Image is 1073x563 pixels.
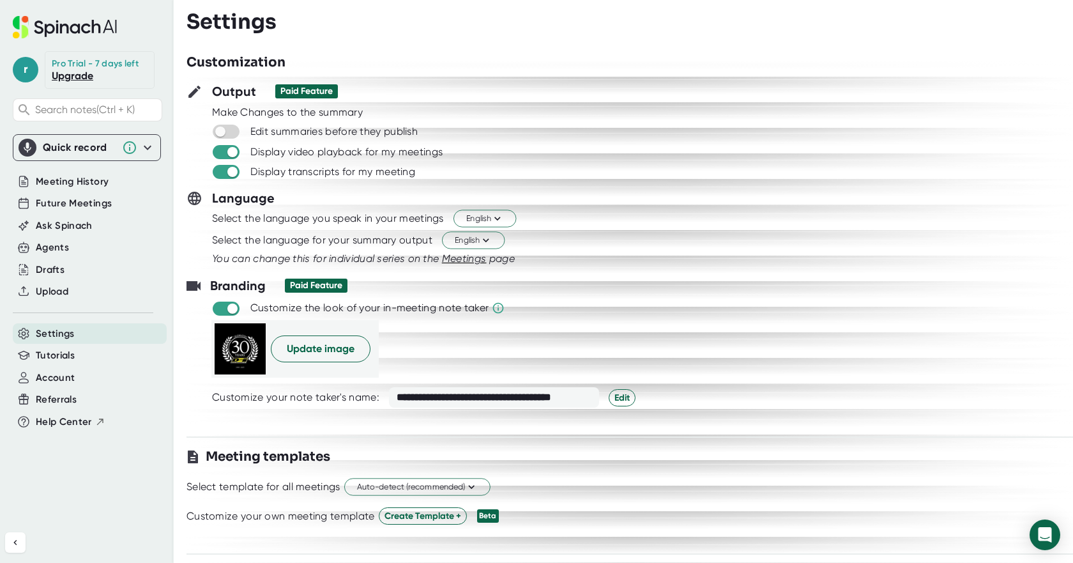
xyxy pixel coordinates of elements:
[250,166,415,178] div: Display transcripts for my meeting
[215,323,266,374] img: picture
[186,10,277,34] h3: Settings
[212,82,256,101] h3: Output
[36,327,75,341] button: Settings
[52,70,93,82] a: Upgrade
[344,479,491,496] button: Auto-detect (recommended)
[186,53,285,72] h3: Customization
[212,106,1073,119] div: Make Changes to the summary
[36,196,112,211] button: Future Meetings
[186,481,340,493] div: Select template for all meetings
[35,104,158,116] span: Search notes (Ctrl + K)
[36,348,75,363] button: Tutorials
[36,219,93,233] button: Ask Spinach
[442,251,487,266] button: Meetings
[13,57,38,82] span: r
[186,510,375,523] div: Customize your own meeting template
[287,341,354,357] span: Update image
[453,210,516,228] button: English
[36,415,92,429] span: Help Center
[280,86,333,97] div: Paid Feature
[5,532,26,553] button: Collapse sidebar
[357,481,478,493] span: Auto-detect (recommended)
[250,146,443,158] div: Display video playback for my meetings
[36,392,77,407] button: Referrals
[36,371,75,385] button: Account
[466,213,503,225] span: English
[614,391,630,405] span: Edit
[384,509,461,523] span: Create Template +
[455,235,492,247] span: English
[19,135,155,160] div: Quick record
[271,335,370,362] button: Update image
[442,232,505,249] button: English
[290,280,342,291] div: Paid Feature
[212,252,515,265] i: You can change this for individual series on the page
[36,284,68,299] button: Upload
[212,391,379,404] div: Customize your note taker's name:
[1030,520,1060,550] div: Open Intercom Messenger
[477,509,499,523] div: Beta
[212,189,275,208] h3: Language
[43,141,116,154] div: Quick record
[52,58,139,70] div: Pro Trial - 7 days left
[36,240,69,255] button: Agents
[379,507,467,525] button: Create Template +
[36,415,105,429] button: Help Center
[212,234,432,247] div: Select the language for your summary output
[210,276,266,295] h3: Branding
[212,212,444,225] div: Select the language you speak in your meetings
[36,174,109,189] button: Meeting History
[250,302,489,314] div: Customize the look of your in-meeting note taker
[442,252,487,265] span: Meetings
[36,263,65,277] button: Drafts
[206,447,330,467] h3: Meeting templates
[609,389,635,406] button: Edit
[250,125,418,138] div: Edit summaries before they publish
